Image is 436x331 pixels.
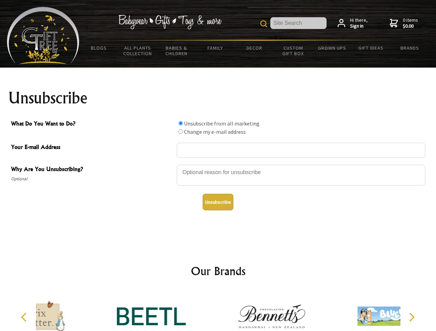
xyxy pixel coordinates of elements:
img: product search [260,20,267,27]
span: 0 items [403,17,418,29]
a: Grown Ups [312,41,351,55]
a: Brands [390,41,429,55]
input: Your E-mail Address [177,143,425,158]
button: Next [404,310,419,325]
input: What Do You Want to Do? [178,129,183,134]
strong: $0.00 [403,23,418,29]
textarea: Why Are You Unsubscribing? [177,165,425,185]
a: Decor [235,41,274,55]
strong: Sign in [350,23,368,29]
h2: Our Brands [14,263,423,279]
span: Hi there, [350,17,368,29]
input: What Do You Want to Do? [178,121,183,126]
button: Previous [17,310,32,325]
a: Family [196,41,235,55]
span: Why Are You Unsubscribing? [11,165,173,175]
a: 0 items$0.00 [390,17,418,29]
img: Babywear - Gifts - Toys & more [118,15,222,29]
label: Unsubscribe from all marketing [184,120,260,127]
h1: Unsubscribe [8,90,428,106]
input: Site Search [270,17,327,29]
a: All Plants Collection [118,41,157,61]
span: Your E-mail Address [11,143,173,153]
label: Change my e-mail address [184,128,246,135]
a: Custom Gift Box [274,41,313,61]
span: What Do You Want to Do? [11,119,173,129]
span: Optional [11,175,173,183]
a: Gift Ideas [351,41,390,55]
img: Babyware - Gifts - Toys and more... [7,7,79,64]
a: Hi there,Sign in [338,17,368,29]
a: BLOGS [79,41,118,55]
a: Babies & Children [157,41,196,61]
button: Unsubscribe [203,194,233,210]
